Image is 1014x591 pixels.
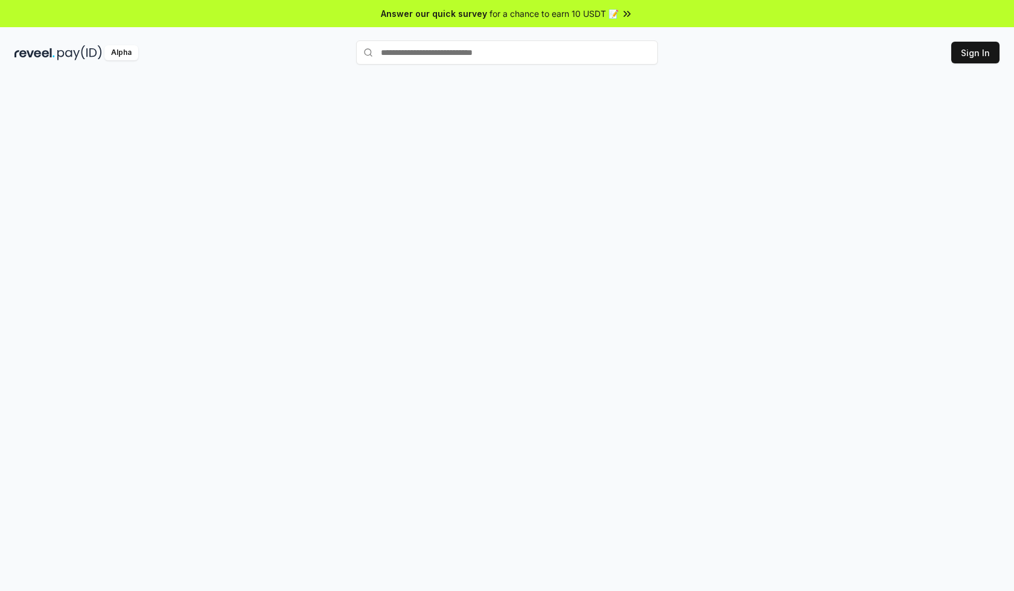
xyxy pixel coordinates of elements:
[57,45,102,60] img: pay_id
[951,42,1000,63] button: Sign In
[104,45,138,60] div: Alpha
[381,7,487,20] span: Answer our quick survey
[489,7,619,20] span: for a chance to earn 10 USDT 📝
[14,45,55,60] img: reveel_dark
